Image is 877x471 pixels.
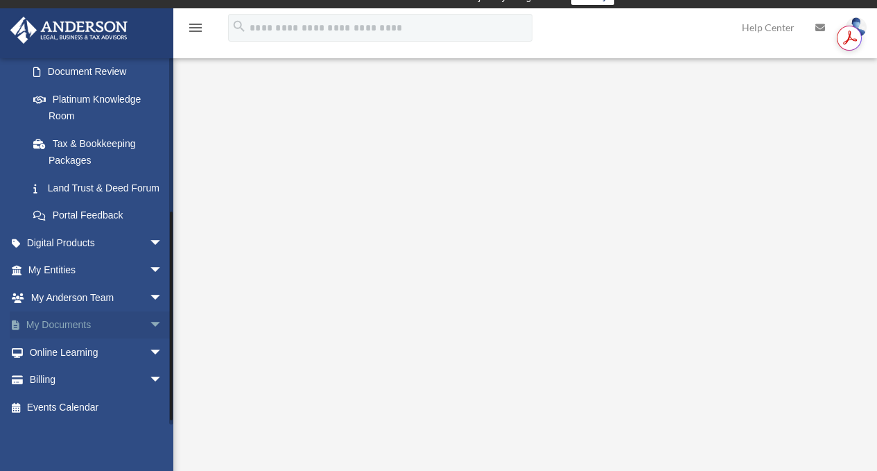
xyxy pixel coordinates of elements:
a: My Documentsarrow_drop_down [10,311,184,339]
a: menu [187,24,204,36]
img: Anderson Advisors Platinum Portal [6,17,132,44]
a: Portal Feedback [19,202,184,230]
iframe: <span data-mce-type="bookmark" style="display: inline-block; width: 0px; overflow: hidden; line-h... [187,84,860,458]
i: search [232,19,247,34]
span: arrow_drop_down [149,257,177,285]
a: Billingarrow_drop_down [10,366,184,394]
span: arrow_drop_down [149,284,177,312]
i: menu [187,19,204,36]
a: Platinum Knowledge Room [19,85,184,130]
a: Online Learningarrow_drop_down [10,339,184,366]
img: User Pic [846,17,867,37]
a: My Anderson Teamarrow_drop_down [10,284,184,311]
span: arrow_drop_down [149,366,177,395]
a: Tax & Bookkeeping Packages [19,130,184,174]
span: arrow_drop_down [149,339,177,367]
span: arrow_drop_down [149,311,177,340]
a: Digital Productsarrow_drop_down [10,229,184,257]
span: arrow_drop_down [149,229,177,257]
a: My Entitiesarrow_drop_down [10,257,184,284]
a: Events Calendar [10,393,184,421]
a: Document Review [19,58,184,86]
a: Land Trust & Deed Forum [19,174,184,202]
